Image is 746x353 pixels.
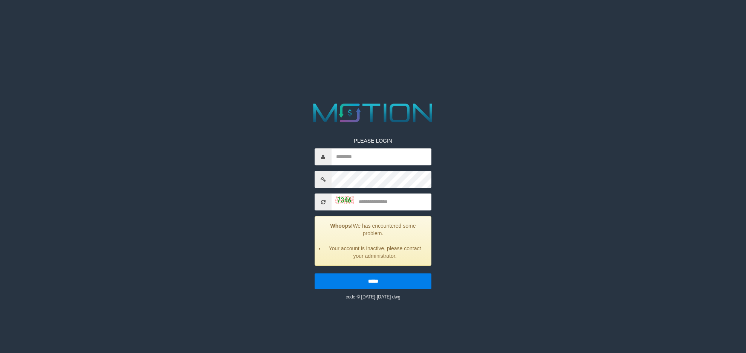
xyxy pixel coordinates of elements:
[330,223,353,229] strong: Whoops!
[308,100,439,126] img: MOTION_logo.png
[315,137,431,145] p: PLEASE LOGIN
[335,196,354,204] img: captcha
[324,245,425,260] li: Your account is inactive, please contact your administrator.
[345,294,400,300] small: code © [DATE]-[DATE] dwg
[315,216,431,266] div: We has encountered some problem.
